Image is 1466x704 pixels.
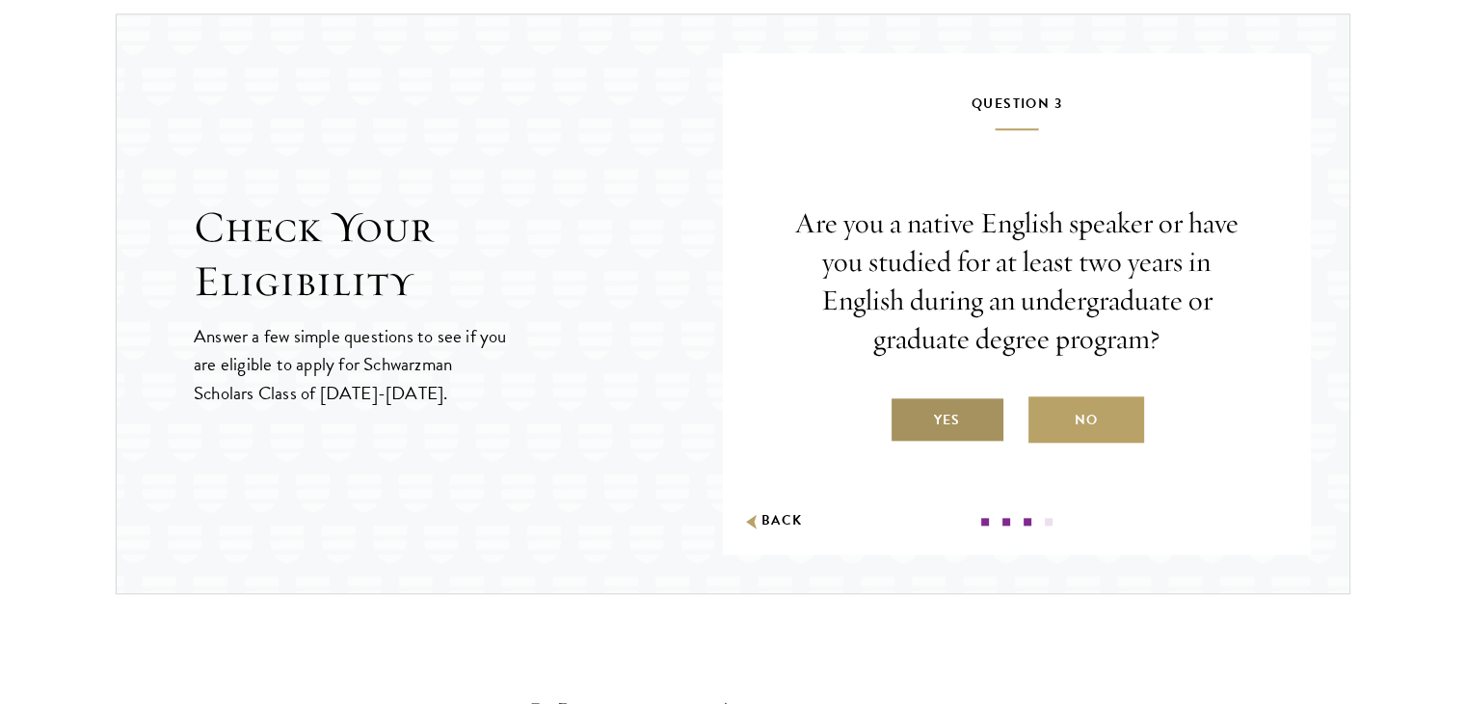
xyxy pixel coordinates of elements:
[742,511,803,531] button: Back
[194,201,723,309] h2: Check Your Eligibility
[890,396,1005,443] label: Yes
[781,204,1253,359] p: Are you a native English speaker or have you studied for at least two years in English during an ...
[781,92,1253,130] h5: Question 3
[194,322,509,406] p: Answer a few simple questions to see if you are eligible to apply for Schwarzman Scholars Class o...
[1028,396,1144,443] label: No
